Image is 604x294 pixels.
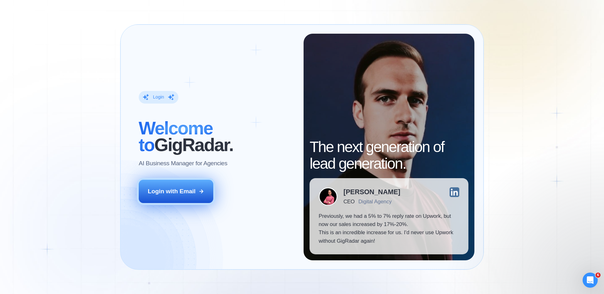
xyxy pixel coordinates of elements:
div: Digital Agency [358,199,392,205]
iframe: Intercom notifications message [478,233,604,277]
iframe: Intercom live chat [583,273,598,288]
div: CEO [344,199,355,205]
div: [PERSON_NAME] [344,189,400,195]
h2: ‍ GigRadar. [139,120,294,153]
p: AI Business Manager for Agencies [139,159,227,167]
div: Login [153,94,164,100]
span: Welcome to [139,118,213,155]
button: Login with Email [139,180,214,203]
p: Previously, we had a 5% to 7% reply rate on Upwork, but now our sales increased by 17%-20%. This ... [319,212,459,246]
span: 6 [596,273,601,278]
h2: The next generation of lead generation. [310,139,468,172]
div: Login with Email [148,187,196,195]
